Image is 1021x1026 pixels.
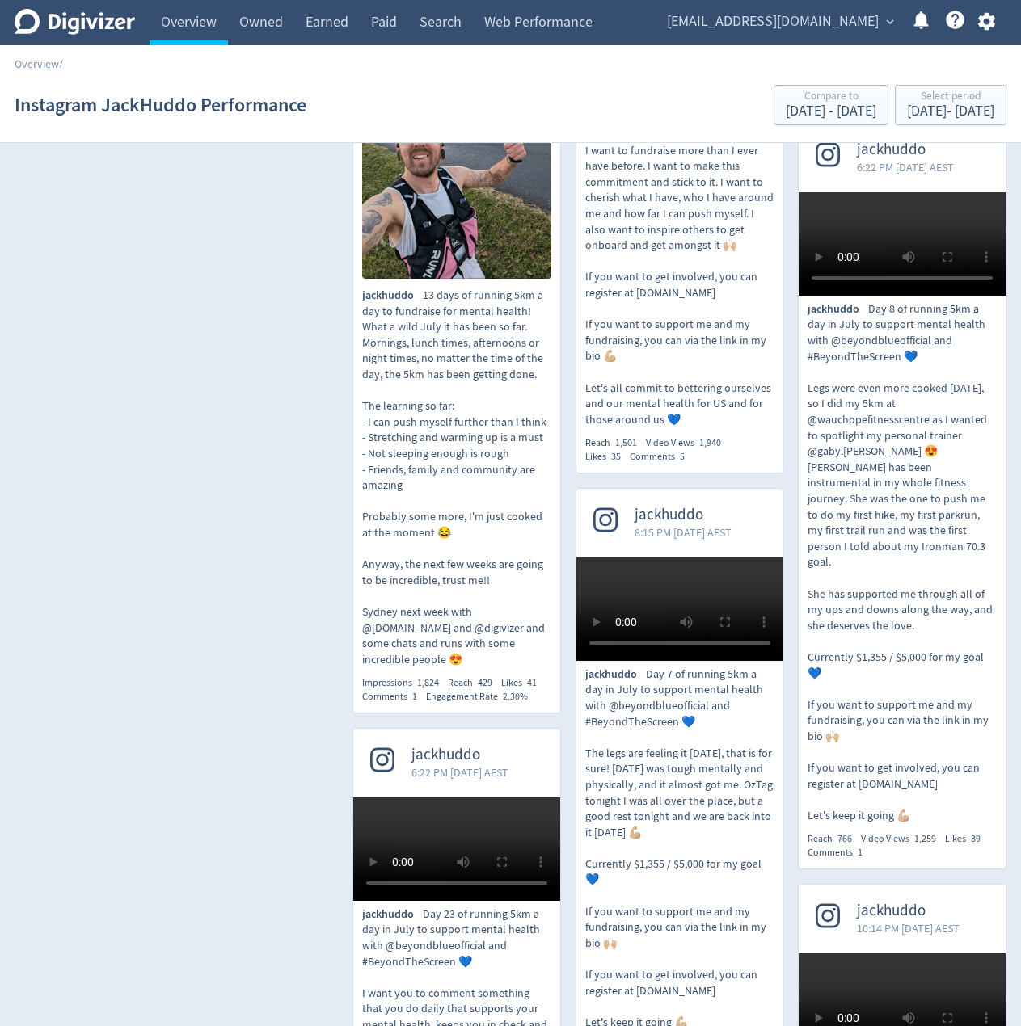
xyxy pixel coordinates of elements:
[786,90,876,104] div: Compare to
[412,690,417,703] span: 1
[411,746,508,764] span: jackhuddo
[503,690,528,703] span: 2.30%
[585,666,646,683] span: jackhuddo
[15,79,306,131] h1: Instagram JackHuddo Performance
[808,301,868,317] span: jackhuddo
[861,832,945,846] div: Video Views
[630,450,694,464] div: Comments
[59,57,63,71] span: /
[615,436,637,449] span: 1,501
[786,104,876,119] div: [DATE] - [DATE]
[808,846,871,860] div: Comments
[362,676,448,690] div: Impressions
[907,90,994,104] div: Select period
[585,450,630,464] div: Likes
[353,13,560,704] a: jackhuddo12:33 PM [DATE] AEST13 days of running 5km a day to fundraise for mental health! What a ...
[362,690,426,704] div: Comments
[857,902,960,920] span: jackhuddo
[774,85,888,125] button: Compare to[DATE] - [DATE]
[527,676,537,689] span: 41
[667,9,879,35] span: [EMAIL_ADDRESS][DOMAIN_NAME]
[362,90,551,279] img: 13 days of running 5km a day to fundraise for mental health! What a wild July it has been so far....
[661,9,898,35] button: [EMAIL_ADDRESS][DOMAIN_NAME]
[362,288,423,304] span: jackhuddo
[680,450,685,463] span: 5
[883,15,897,29] span: expand_more
[646,436,730,450] div: Video Views
[411,764,508,780] span: 6:22 PM [DATE] AEST
[895,85,1006,125] button: Select period[DATE]- [DATE]
[426,690,537,704] div: Engagement Rate
[585,64,774,428] p: Day 1 of running 5km a day in July to support mental health with @beyondblueofficial and #beyondt...
[585,436,646,450] div: Reach
[417,676,439,689] span: 1,824
[635,506,732,524] span: jackhuddo
[611,450,621,463] span: 35
[971,832,981,845] span: 39
[448,676,501,690] div: Reach
[914,832,936,845] span: 1,259
[799,124,1006,860] a: jackhuddo6:22 PM [DATE] AESTjackhuddoDay 8 of running 5km a day in July to support mental health ...
[635,524,732,540] span: 8:15 PM [DATE] AEST
[808,301,997,824] p: Day 8 of running 5km a day in July to support mental health with @beyondblueofficial and #BeyondT...
[478,676,492,689] span: 429
[907,104,994,119] div: [DATE] - [DATE]
[837,832,852,845] span: 766
[15,57,59,71] a: Overview
[808,832,861,846] div: Reach
[501,676,546,690] div: Likes
[699,436,721,449] span: 1,940
[857,159,954,175] span: 6:22 PM [DATE] AEST
[857,920,960,936] span: 10:14 PM [DATE] AEST
[362,288,551,667] p: 13 days of running 5km a day to fundraise for mental health! What a wild July it has been so far....
[858,846,863,859] span: 1
[857,141,954,159] span: jackhuddo
[945,832,989,846] div: Likes
[362,906,423,923] span: jackhuddo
